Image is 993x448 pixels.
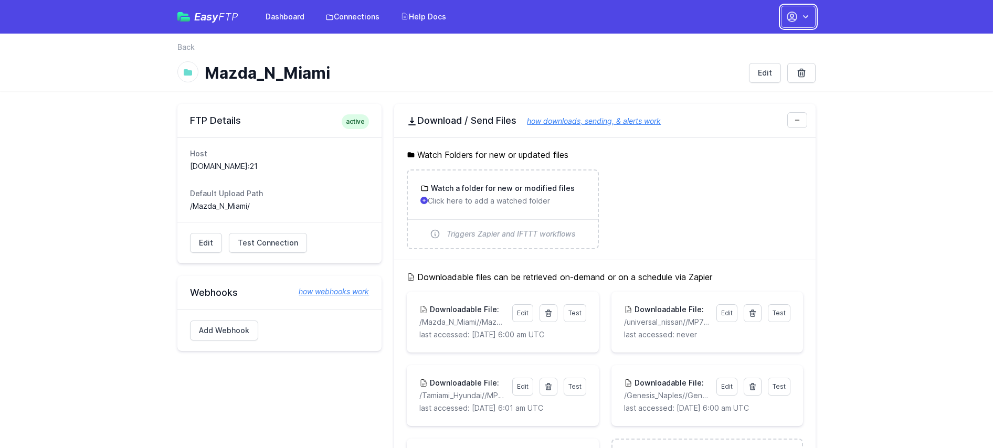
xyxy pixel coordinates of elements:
[420,196,585,206] p: Click here to add a watched folder
[407,271,803,283] h5: Downloadable files can be retrieved on-demand or on a schedule via Zapier
[768,378,790,396] a: Test
[419,329,586,340] p: last accessed: [DATE] 6:00 am UTC
[419,390,505,401] p: /Tamiami_Hyundai//MP11734.csv
[568,309,582,317] span: Test
[190,321,258,340] a: Add Webhook
[190,233,222,253] a: Edit
[408,170,597,248] a: Watch a folder for new or modified files Click here to add a watched folder Triggers Zapier and I...
[177,12,190,22] img: easyftp_logo.png
[564,304,586,322] a: Test
[773,309,786,317] span: Test
[190,188,369,199] dt: Default Upload Path
[419,317,505,327] p: /Mazda_N_Miami//MazdaNorthMiami.csv
[342,114,369,129] span: active
[394,7,452,26] a: Help Docs
[259,7,311,26] a: Dashboard
[238,238,298,248] span: Test Connection
[632,378,704,388] h3: Downloadable File:
[716,378,737,396] a: Edit
[516,116,661,125] a: how downloads, sending, & alerts work
[428,304,499,315] h3: Downloadable File:
[512,304,533,322] a: Edit
[749,63,781,83] a: Edit
[768,304,790,322] a: Test
[190,201,369,211] dd: /Mazda_N_Miami/
[716,304,737,322] a: Edit
[624,403,790,413] p: last accessed: [DATE] 6:00 am UTC
[624,390,710,401] p: /Genesis_Naples//GenesisNaples.csv
[564,378,586,396] a: Test
[568,382,582,390] span: Test
[177,42,195,52] a: Back
[319,7,386,26] a: Connections
[194,12,238,22] span: Easy
[229,233,307,253] a: Test Connection
[190,286,369,299] h2: Webhooks
[632,304,704,315] h3: Downloadable File:
[429,183,575,194] h3: Watch a folder for new or modified files
[407,148,803,161] h5: Watch Folders for new or updated files
[773,382,786,390] span: Test
[407,114,803,127] h2: Download / Send Files
[177,42,816,59] nav: Breadcrumb
[447,229,576,239] span: Triggers Zapier and IFTTT workflows
[190,114,369,127] h2: FTP Details
[218,10,238,23] span: FTP
[205,63,741,82] h1: Mazda_N_Miami
[512,378,533,396] a: Edit
[177,12,238,22] a: EasyFTP
[190,148,369,159] dt: Host
[624,329,790,340] p: last accessed: never
[624,317,710,327] p: /universal_nissan//MP742N.csv
[288,286,369,297] a: how webhooks work
[190,161,369,172] dd: [DOMAIN_NAME]:21
[428,378,499,388] h3: Downloadable File:
[419,403,586,413] p: last accessed: [DATE] 6:01 am UTC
